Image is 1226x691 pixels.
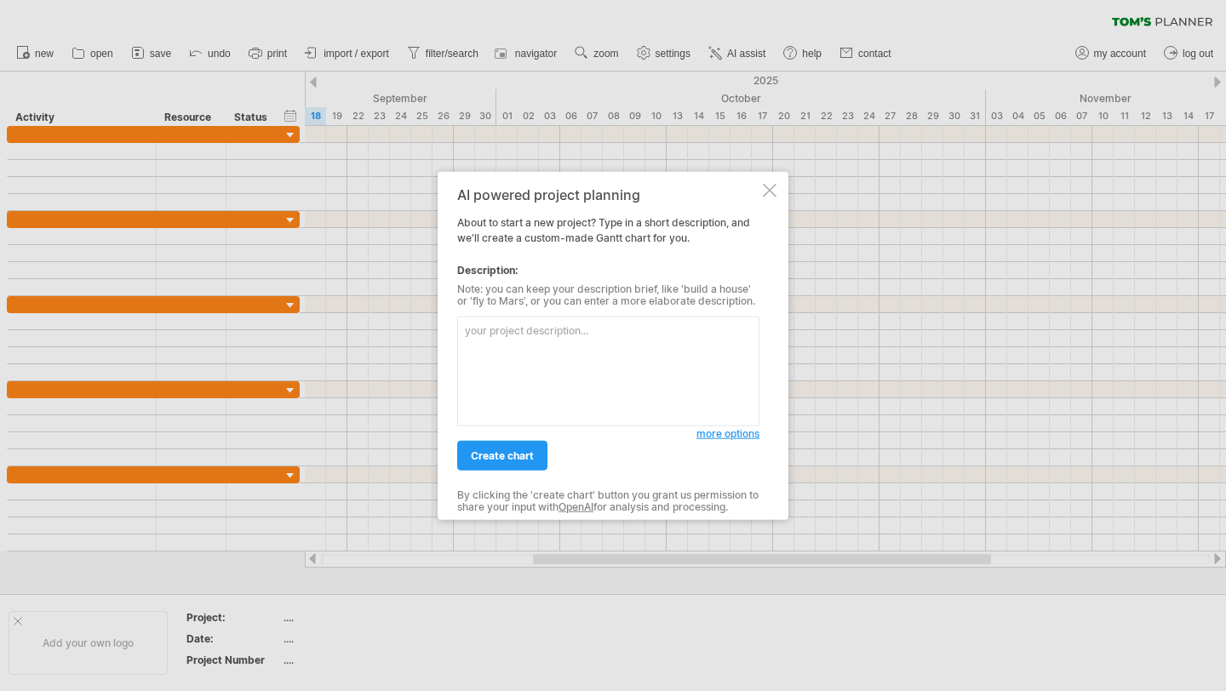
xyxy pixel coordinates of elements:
a: OpenAI [559,500,593,513]
div: Description: [457,263,759,278]
div: AI powered project planning [457,187,759,203]
div: Note: you can keep your description brief, like 'build a house' or 'fly to Mars', or you can ente... [457,283,759,308]
a: more options [696,426,759,442]
span: more options [696,427,759,440]
div: By clicking the 'create chart' button you grant us permission to share your input with for analys... [457,489,759,514]
div: About to start a new project? Type in a short description, and we'll create a custom-made Gantt c... [457,187,759,505]
a: create chart [457,441,547,471]
span: create chart [471,449,534,462]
